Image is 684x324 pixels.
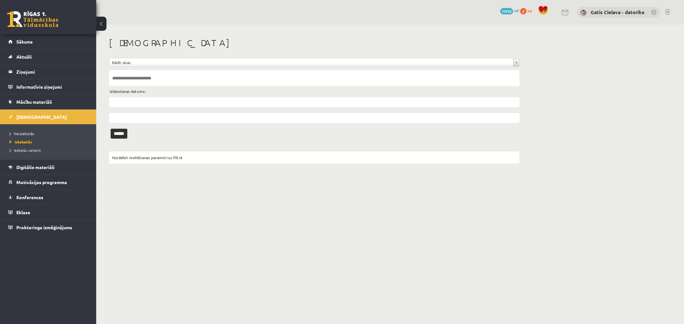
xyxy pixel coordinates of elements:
span: Digitālie materiāli [16,164,55,170]
a: Sākums [8,34,88,49]
a: Izlabotās [10,139,90,145]
span: Motivācijas programma [16,179,67,185]
span: Neizlabotās [10,131,34,136]
a: Aktuāli [8,49,88,64]
a: Eklase [8,205,88,220]
span: Aktuāli [16,54,32,60]
a: [DEMOGRAPHIC_DATA] [8,109,88,124]
a: Informatīvie ziņojumi [8,79,88,94]
a: Rīgas 1. Tālmācības vidusskola [7,11,58,27]
span: Proktoringa izmēģinājums [16,224,72,230]
a: Motivācijas programma [8,175,88,190]
span: [DEMOGRAPHIC_DATA] [16,114,67,120]
a: Neizlabotās [10,131,90,136]
a: Gatis Cielava - datorika [591,9,644,15]
a: Ieskaišu varianti [10,147,90,153]
a: Rādīt visas [109,58,519,67]
a: 15732 mP [500,8,519,13]
a: Proktoringa izmēģinājums [8,220,88,235]
div: Norādiet meklēšanas parametrus filtrā [112,155,516,160]
span: Konferences [16,194,43,200]
span: Izlabotās [10,139,32,144]
span: 15732 [500,8,513,14]
legend: Ziņojumi [16,64,88,79]
span: mP [514,8,519,13]
a: 2 xp [520,8,535,13]
legend: Informatīvie ziņojumi [16,79,88,94]
span: Eklase [16,209,30,215]
span: xp [528,8,532,13]
label: Izlabošanas datums: [110,87,146,95]
span: Sākums [16,39,33,45]
span: Rādīt visas [112,58,511,67]
h1: [DEMOGRAPHIC_DATA] [109,37,519,48]
a: Konferences [8,190,88,205]
img: Gatis Cielava - datorika [580,10,587,16]
a: Ziņojumi [8,64,88,79]
span: 2 [520,8,527,14]
a: Digitālie materiāli [8,160,88,174]
span: Ieskaišu varianti [10,148,41,153]
span: Mācību materiāli [16,99,52,105]
a: Mācību materiāli [8,94,88,109]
